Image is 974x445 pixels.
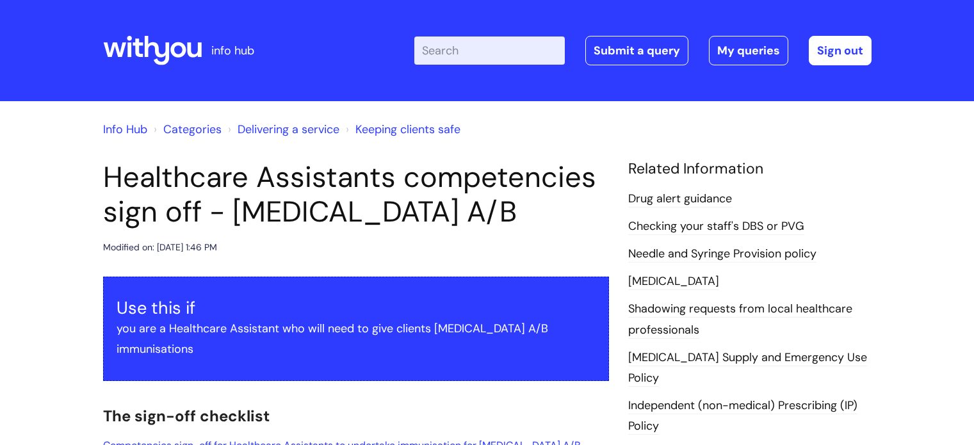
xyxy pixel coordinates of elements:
h4: Related Information [628,160,872,178]
a: Categories [163,122,222,137]
span: The sign-off checklist [103,406,270,426]
a: Needle and Syringe Provision policy [628,246,816,263]
a: Sign out [809,36,872,65]
a: My queries [709,36,788,65]
a: Info Hub [103,122,147,137]
a: Shadowing requests from local healthcare professionals [628,301,852,338]
p: info hub [211,40,254,61]
a: Checking your staff's DBS or PVG [628,218,804,235]
a: [MEDICAL_DATA] [628,273,719,290]
a: Submit a query [585,36,688,65]
li: Solution home [150,119,222,140]
li: Delivering a service [225,119,339,140]
h3: Use this if [117,298,596,318]
a: Drug alert guidance [628,191,732,207]
input: Search [414,36,565,65]
li: Keeping clients safe [343,119,460,140]
h1: Healthcare Assistants competencies sign off - [MEDICAL_DATA] A/B [103,160,609,229]
a: Delivering a service [238,122,339,137]
p: you are a Healthcare Assistant who will need to give clients [MEDICAL_DATA] A/B immunisations [117,318,596,360]
a: Keeping clients safe [355,122,460,137]
a: [MEDICAL_DATA] Supply and Emergency Use Policy [628,350,867,387]
div: Modified on: [DATE] 1:46 PM [103,239,217,255]
div: | - [414,36,872,65]
a: Independent (non-medical) Prescribing (IP) Policy [628,398,857,435]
